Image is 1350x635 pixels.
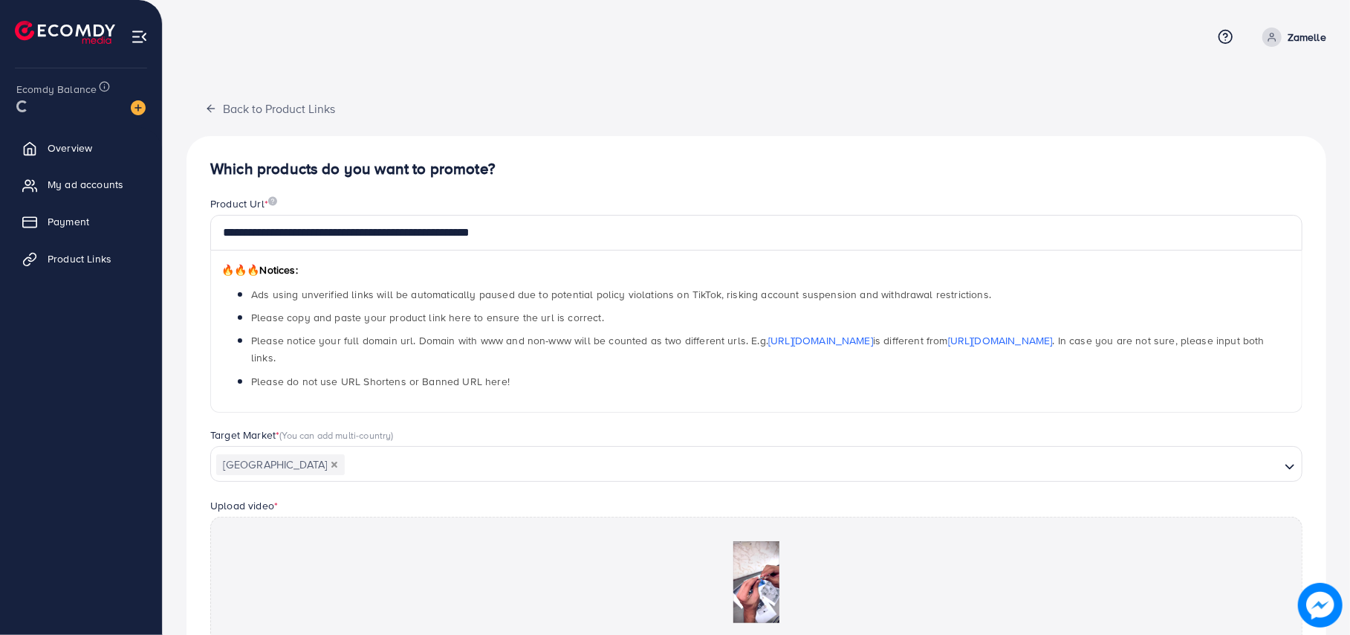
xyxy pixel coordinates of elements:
[221,262,298,277] span: Notices:
[131,100,146,115] img: image
[11,207,151,236] a: Payment
[210,428,394,442] label: Target Market
[16,82,97,97] span: Ecomdy Balance
[216,454,345,475] span: [GEOGRAPHIC_DATA]
[221,262,259,277] span: 🔥🔥🔥
[948,333,1053,348] a: [URL][DOMAIN_NAME]
[11,170,151,199] a: My ad accounts
[279,428,393,442] span: (You can add multi-country)
[1298,583,1343,628] img: image
[210,160,1302,178] h4: Which products do you want to promote?
[251,374,510,389] span: Please do not use URL Shortens or Banned URL here!
[210,196,277,211] label: Product Url
[331,461,338,468] button: Deselect Pakistan
[251,333,1265,365] span: Please notice your full domain url. Domain with www and non-www will be counted as two different ...
[48,141,92,155] span: Overview
[11,133,151,163] a: Overview
[131,28,148,45] img: menu
[346,454,1279,477] input: Search for option
[48,177,123,192] span: My ad accounts
[1256,28,1326,47] a: Zamelle
[682,541,831,623] img: Preview Image
[251,310,604,325] span: Please copy and paste your product link here to ensure the url is correct.
[268,196,277,206] img: image
[186,92,354,124] button: Back to Product Links
[15,21,115,44] img: logo
[210,498,278,513] label: Upload video
[251,287,991,302] span: Ads using unverified links will be automatically paused due to potential policy violations on Tik...
[11,244,151,274] a: Product Links
[210,446,1302,482] div: Search for option
[1288,28,1326,46] p: Zamelle
[48,251,111,266] span: Product Links
[48,214,89,229] span: Payment
[768,333,873,348] a: [URL][DOMAIN_NAME]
